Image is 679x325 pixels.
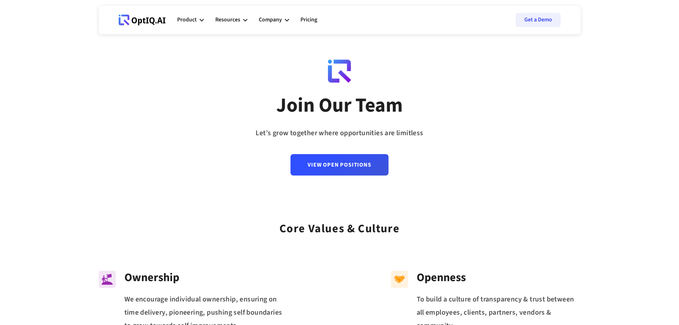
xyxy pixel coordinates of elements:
[417,271,581,284] div: Openness
[276,93,403,118] div: Join Our Team
[259,15,282,25] div: Company
[177,9,204,31] div: Product
[215,15,240,25] div: Resources
[119,9,166,31] a: Webflow Homepage
[215,9,247,31] div: Resources
[177,15,197,25] div: Product
[290,154,388,176] a: View Open Positions
[279,213,400,238] div: Core values & Culture
[256,127,423,140] div: Let’s grow together where opportunities are limitless
[124,271,288,284] div: Ownership
[300,9,317,31] a: Pricing
[516,13,561,27] a: Get a Demo
[259,9,289,31] div: Company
